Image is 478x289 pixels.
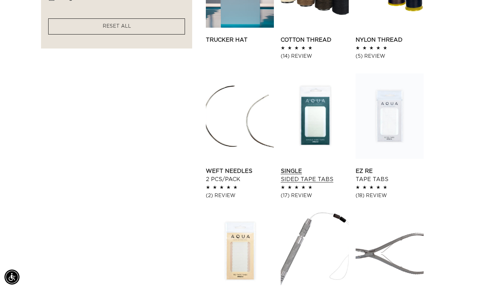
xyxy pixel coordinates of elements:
[103,22,131,31] a: RESET ALL
[281,36,349,44] a: Cotton Thread
[103,24,131,29] span: RESET ALL
[206,167,274,183] a: Weft Needles 2 pcs/pack
[281,167,349,183] a: Single Sided Tape Tabs
[356,36,424,44] a: Nylon Thread
[356,167,424,183] a: EZ Re Tape Tabs
[4,270,19,285] div: Accessibility Menu
[206,36,274,44] a: Trucker Hat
